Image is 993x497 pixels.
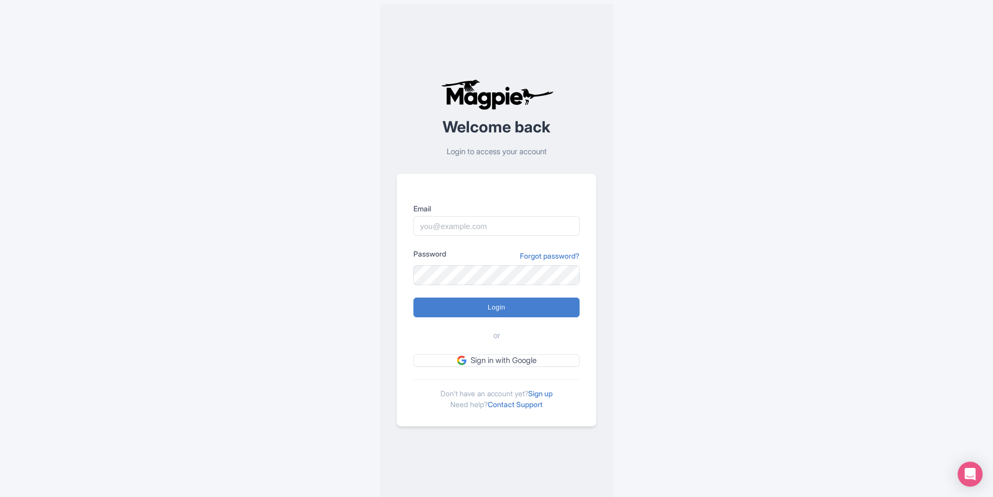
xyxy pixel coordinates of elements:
h2: Welcome back [397,118,596,136]
a: Contact Support [488,400,543,409]
span: or [493,330,500,342]
label: Password [413,248,446,259]
input: you@example.com [413,216,580,236]
input: Login [413,298,580,317]
label: Email [413,203,580,214]
a: Sign up [528,389,553,398]
div: Open Intercom Messenger [958,462,983,487]
a: Sign in with Google [413,354,580,367]
img: logo-ab69f6fb50320c5b225c76a69d11143b.png [438,79,555,110]
a: Forgot password? [520,250,580,261]
div: Don't have an account yet? Need help? [413,379,580,410]
img: google.svg [457,356,466,365]
p: Login to access your account [397,146,596,158]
